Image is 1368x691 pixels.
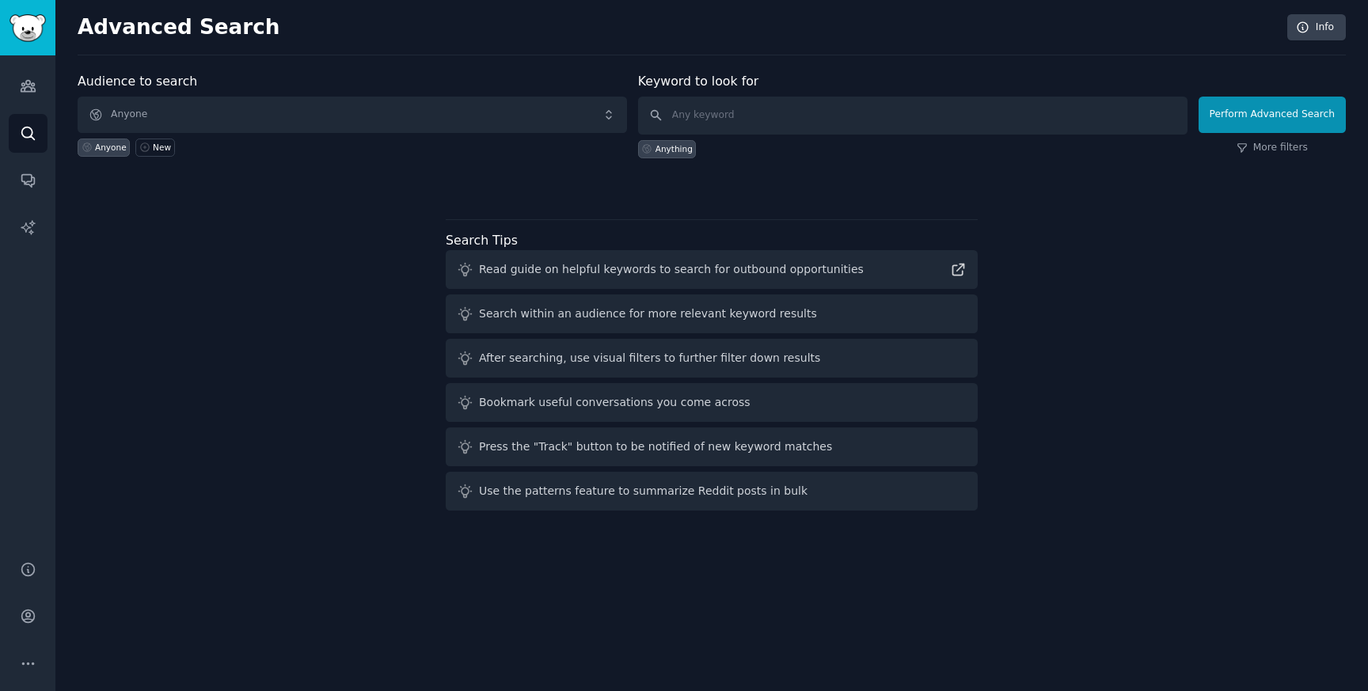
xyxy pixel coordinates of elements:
[479,261,864,278] div: Read guide on helpful keywords to search for outbound opportunities
[479,439,832,455] div: Press the "Track" button to be notified of new keyword matches
[479,483,807,499] div: Use the patterns feature to summarize Reddit posts in bulk
[78,15,1279,40] h2: Advanced Search
[479,306,817,322] div: Search within an audience for more relevant keyword results
[655,143,693,154] div: Anything
[135,139,174,157] a: New
[479,350,820,366] div: After searching, use visual filters to further filter down results
[1199,97,1346,133] button: Perform Advanced Search
[1237,141,1308,155] a: More filters
[446,233,518,248] label: Search Tips
[638,97,1187,135] input: Any keyword
[95,142,127,153] div: Anyone
[9,14,46,42] img: GummySearch logo
[1287,14,1346,41] a: Info
[153,142,171,153] div: New
[479,394,750,411] div: Bookmark useful conversations you come across
[78,74,197,89] label: Audience to search
[78,97,627,133] button: Anyone
[638,74,759,89] label: Keyword to look for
